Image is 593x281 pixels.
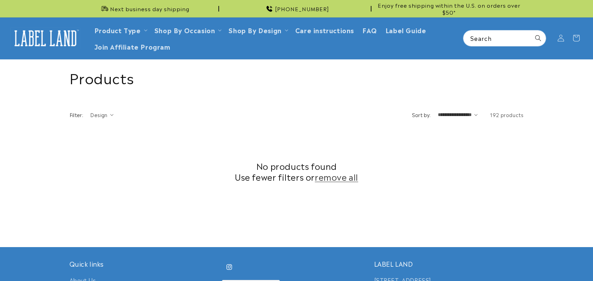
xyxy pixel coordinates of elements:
span: Label Guide [385,26,426,34]
span: [PHONE_NUMBER] [275,5,329,12]
img: Label Land [10,27,80,49]
summary: Product Type [90,22,150,38]
a: Label Guide [381,22,431,38]
span: Care instructions [295,26,354,34]
a: remove all [315,171,358,182]
label: Sort by: [412,111,431,118]
h2: Filter: [70,111,84,118]
a: Shop By Design [229,25,281,35]
h2: LABEL LAND [374,260,524,268]
h1: Products [70,68,524,86]
summary: Shop By Design [224,22,291,38]
span: Next business day shipping [110,5,189,12]
h2: No products found Use fewer filters or [70,160,524,182]
span: FAQ [362,26,377,34]
span: Enjoy free shipping within the U.S. on orders over $50* [374,2,524,15]
a: Product Type [94,25,141,35]
span: 192 products [490,111,523,118]
span: Join Affiliate Program [94,42,171,50]
a: Care instructions [291,22,358,38]
summary: Design (0 selected) [90,111,114,118]
span: Shop By Occasion [154,26,215,34]
a: FAQ [358,22,381,38]
button: Search [530,30,546,46]
a: Join Affiliate Program [90,38,175,55]
a: Label Land [8,25,83,52]
summary: Shop By Occasion [150,22,225,38]
iframe: Gorgias Floating Chat [446,248,586,274]
span: Design [90,111,107,118]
